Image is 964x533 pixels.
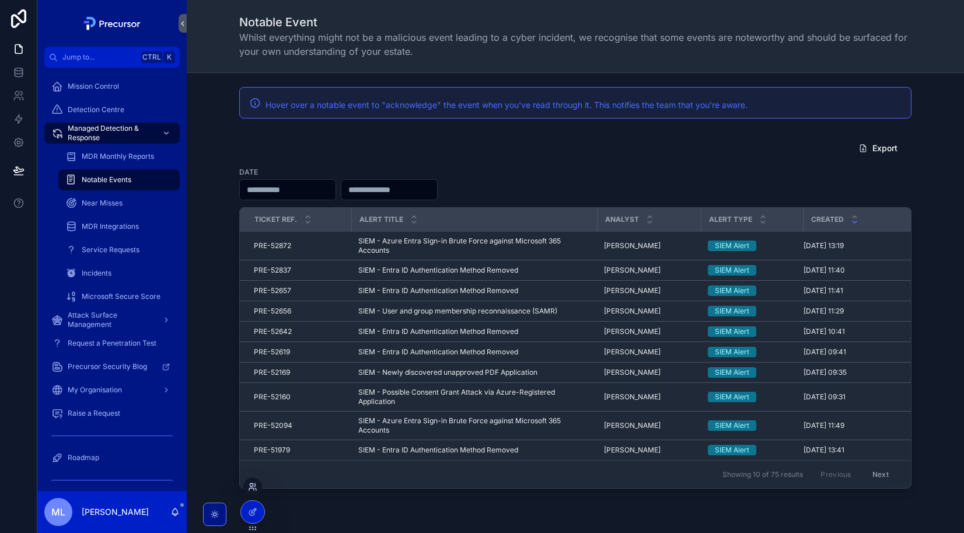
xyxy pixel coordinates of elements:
[708,420,796,431] a: SIEM Alert
[358,347,590,357] a: SIEM - Entra ID Authentication Method Removed
[68,311,153,329] span: Attack Surface Management
[715,241,749,251] div: SIEM Alert
[804,286,843,295] span: [DATE] 11:41
[266,99,902,111] div: Hover over a notable event to "acknowledge" the event when you've read through it. This notifies ...
[604,241,661,250] span: [PERSON_NAME]
[82,269,111,278] span: Incidents
[604,392,661,402] span: [PERSON_NAME]
[804,421,844,430] span: [DATE] 11:49
[254,445,344,455] a: PRE-51979
[358,266,590,275] a: SIEM - Entra ID Authentication Method Removed
[804,368,847,377] span: [DATE] 09:35
[37,68,187,491] div: scrollable content
[239,30,911,58] span: Whilst everything might not be a malicious event leading to a cyber incident, we recognise that s...
[715,445,749,455] div: SIEM Alert
[604,266,694,275] a: [PERSON_NAME]
[708,265,796,276] a: SIEM Alert
[715,392,749,402] div: SIEM Alert
[254,286,344,295] a: PRE-52657
[58,239,180,260] a: Service Requests
[254,215,297,224] span: Ticket Ref.
[804,306,906,316] a: [DATE] 11:29
[82,152,154,161] span: MDR Monthly Reports
[81,14,144,33] img: App logo
[358,368,537,377] span: SIEM - Newly discovered unapproved PDF Application
[254,347,344,357] a: PRE-52619
[68,124,153,142] span: Managed Detection & Response
[58,146,180,167] a: MDR Monthly Reports
[254,368,290,377] span: PRE-52169
[254,368,344,377] a: PRE-52169
[804,306,844,316] span: [DATE] 11:29
[604,347,694,357] a: [PERSON_NAME]
[358,306,590,316] a: SIEM - User and group membership reconnaissance (SAMR)
[804,241,906,250] a: [DATE] 13:19
[254,327,292,336] span: PRE-52642
[254,421,344,430] a: PRE-52094
[141,51,162,63] span: Ctrl
[58,216,180,237] a: MDR Integrations
[804,327,845,336] span: [DATE] 10:41
[604,421,694,430] a: [PERSON_NAME]
[62,53,137,62] span: Jump to...
[709,215,752,224] span: Alert Type
[604,347,661,357] span: [PERSON_NAME]
[708,285,796,296] a: SIEM Alert
[804,445,844,455] span: [DATE] 13:41
[604,286,661,295] span: [PERSON_NAME]
[359,215,403,224] span: Alert title
[58,193,180,214] a: Near Misses
[358,266,518,275] span: SIEM - Entra ID Authentication Method Removed
[358,368,590,377] a: SIEM - Newly discovered unapproved PDF Application
[44,447,180,468] a: Roadmap
[715,306,749,316] div: SIEM Alert
[254,306,291,316] span: PRE-52656
[44,356,180,377] a: Precursor Security Blog
[708,241,796,251] a: SIEM Alert
[804,327,906,336] a: [DATE] 10:41
[715,347,749,357] div: SIEM Alert
[358,306,557,316] span: SIEM - User and group membership reconnaissance (SAMR)
[864,465,897,483] button: Next
[68,339,156,348] span: Request a Penetration Test
[804,392,906,402] a: [DATE] 09:31
[804,286,906,295] a: [DATE] 11:41
[68,105,124,114] span: Detection Centre
[82,175,131,184] span: Notable Events
[82,198,123,208] span: Near Misses
[604,327,694,336] a: [PERSON_NAME]
[604,241,694,250] a: [PERSON_NAME]
[708,326,796,337] a: SIEM Alert
[605,215,639,224] span: Analyst
[804,266,845,275] span: [DATE] 11:40
[604,421,661,430] span: [PERSON_NAME]
[604,368,661,377] span: [PERSON_NAME]
[804,445,906,455] a: [DATE] 13:41
[254,421,292,430] span: PRE-52094
[44,99,180,120] a: Detection Centre
[604,286,694,295] a: [PERSON_NAME]
[82,292,160,301] span: Microsoft Secure Score
[44,47,180,68] button: Jump to...CtrlK
[68,409,120,418] span: Raise a Request
[254,266,291,275] span: PRE-52837
[254,347,290,357] span: PRE-52619
[51,505,65,519] span: ML
[708,392,796,402] a: SIEM Alert
[254,306,344,316] a: PRE-52656
[604,306,661,316] span: [PERSON_NAME]
[239,14,911,30] h1: Notable Event
[708,367,796,378] a: SIEM Alert
[804,421,906,430] a: [DATE] 11:49
[82,506,149,518] p: [PERSON_NAME]
[708,445,796,455] a: SIEM Alert
[266,100,748,110] span: Hover over a notable event to "acknowledge" the event when you've read through it. This notifies ...
[604,327,661,336] span: [PERSON_NAME]
[358,327,590,336] a: SIEM - Entra ID Authentication Method Removed
[358,327,518,336] span: SIEM - Entra ID Authentication Method Removed
[82,245,139,255] span: Service Requests
[804,241,844,250] span: [DATE] 13:19
[239,166,258,177] label: Date
[358,236,590,255] a: SIEM - Azure Entra Sign-in Brute Force against Microsoft 365 Accounts
[604,266,661,275] span: [PERSON_NAME]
